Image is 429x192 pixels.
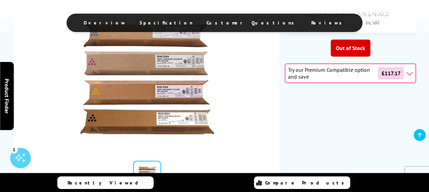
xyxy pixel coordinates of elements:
span: Overview [84,20,126,26]
a: Recently Viewed [57,176,154,189]
span: Customer Questions [206,20,298,26]
span: Product Finder [3,79,10,114]
a: Compare Products [254,176,350,189]
span: £117.17 [378,67,404,79]
img: Ricoh Toner Cartridge Value Pack CMY (9,500 Pages) K (10,000 Pages) [80,11,214,145]
div: Out of Stock [331,39,370,57]
span: Specification [140,20,193,26]
span: Recently Viewed [68,180,145,186]
span: Reviews [311,20,345,26]
span: Try our Premium Compatible option and save [288,66,376,80]
div: 1 [10,145,18,153]
span: Compare Products [265,180,348,186]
